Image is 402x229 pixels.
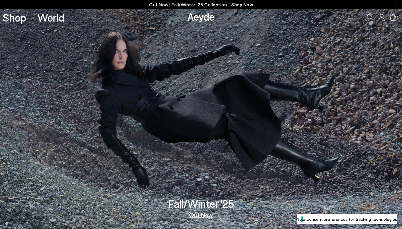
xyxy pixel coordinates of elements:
[3,12,26,23] a: Shop
[396,16,399,19] span: 1
[390,14,396,21] a: 1
[297,214,397,224] button: Your consent preferences for tracking technologies
[187,10,215,23] a: Aeyde
[37,12,64,23] a: World
[149,1,253,9] p: Out Now | Fall/Winter ‘25 Collection
[168,198,234,209] h3: Fall/Winter '25
[189,212,213,218] a: Out Now
[297,216,397,222] label: Your consent preferences for tracking technologies
[231,2,253,7] span: Navigate to /collections/new-in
